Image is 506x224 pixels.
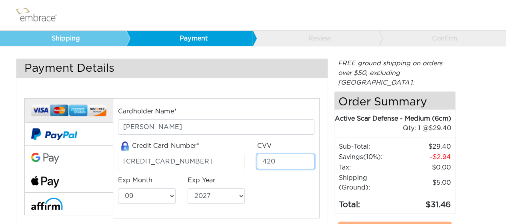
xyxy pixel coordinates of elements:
[363,154,381,160] span: (10%)
[338,141,400,152] td: Sub-Total:
[334,59,456,87] div: FREE ground shipping on orders over $50, excluding [GEOGRAPHIC_DATA].
[338,173,400,193] td: Shipping (Ground):
[338,152,400,162] td: Savings :
[334,114,451,123] div: Active Scar Defense - Medium (6cm)
[344,123,451,133] div: 1 @
[14,5,66,25] img: logo.png
[400,141,451,152] td: 29.40
[118,176,152,185] label: Exp Month
[118,141,199,151] label: Credit Card Number*
[126,31,252,46] a: Payment
[257,141,271,151] label: CVV
[400,173,451,193] td: $5.00
[338,193,400,211] td: Total:
[378,31,505,46] a: Confirm
[31,153,59,164] img: Google-Pay-Logo.svg
[252,31,379,46] a: Review
[31,123,77,146] img: paypal-v2.png
[31,176,59,188] img: fullApplePay.png
[400,162,451,173] td: 0.00
[400,193,451,211] td: 31.46
[338,162,400,173] td: Tax:
[118,107,176,116] label: Cardholder Name*
[400,152,451,162] td: 2.94
[31,198,63,210] img: affirm-logo.svg
[31,103,106,118] img: credit-cards.png
[429,125,451,131] span: 29.40
[334,92,455,110] h4: Order Summary
[118,141,132,151] img: amazon-lock.png
[16,59,328,78] h3: Payment Details
[188,176,215,185] label: Exp Year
